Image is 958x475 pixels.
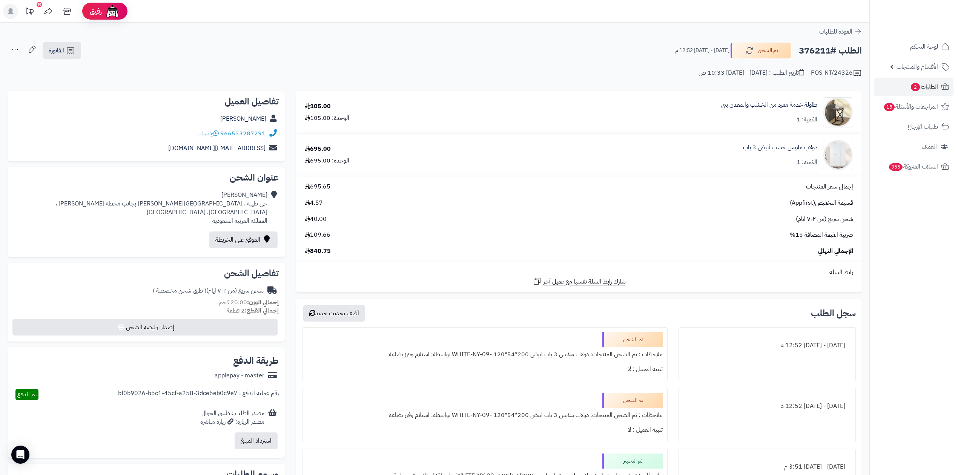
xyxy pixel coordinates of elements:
a: الموقع على الخريطة [209,231,278,248]
span: تم الدفع [17,390,37,399]
span: إجمالي سعر المنتجات [806,182,853,191]
div: الوحدة: 695.00 [305,156,349,165]
div: رقم عملية الدفع : bf0b9026-b5c1-45cf-a258-3dce6eb0c9e7 [118,389,279,400]
span: قسيمة التخفيض(Appfirst) [790,199,853,207]
span: الإجمالي النهائي [818,247,853,256]
img: 1753186020-1-90x90.jpg [823,140,853,170]
div: [DATE] - [DATE] 3:51 م [683,460,851,474]
a: الفاتورة [43,42,81,59]
span: ( طرق شحن مخصصة ) [153,286,206,295]
a: العودة للطلبات [819,27,862,36]
div: تاريخ الطلب : [DATE] - [DATE] 10:33 ص [699,69,804,77]
div: تنبيه العميل : لا [307,423,663,437]
h3: سجل الطلب [811,309,856,318]
div: رابط السلة [299,268,859,277]
span: العملاء [922,141,937,152]
div: تم التجهيز [602,454,663,469]
h2: تفاصيل الشحن [14,269,279,278]
img: ai-face.png [105,4,120,19]
span: 15 [884,103,895,111]
strong: إجمالي الوزن: [247,298,279,307]
div: الوحدة: 105.00 [305,114,349,123]
h2: الطلب #376211 [799,43,862,58]
small: 2 قطعة [227,306,279,315]
a: 966533287291 [220,129,266,138]
a: تحديثات المنصة [20,4,39,21]
a: طاولة خدمة مفرد من الخشب والمعدن بني [721,101,817,109]
button: أضف تحديث جديد [303,305,365,322]
span: العودة للطلبات [819,27,852,36]
div: تم الشحن [602,332,663,347]
div: Open Intercom Messenger [11,446,29,464]
a: العملاء [874,138,953,156]
span: -4.57 [305,199,325,207]
span: 840.75 [305,247,331,256]
span: 2 [911,83,920,91]
div: ملاحظات : تم الشحن المنتجات: دولاب ملابس 3 باب ابيض 200*54*120 -WHITE-NY-09 بواسطة: استلام وفرز ب... [307,347,663,362]
span: لوحة التحكم [910,41,938,52]
h2: طريقة الدفع [233,356,279,365]
span: 109.66 [305,231,330,239]
div: الكمية: 1 [797,115,817,124]
div: [DATE] - [DATE] 12:52 م [683,338,851,353]
button: استرداد المبلغ [235,432,278,449]
div: [PERSON_NAME] حي طيبه ، [GEOGRAPHIC_DATA][PERSON_NAME] بجانب محطه [PERSON_NAME] ، [GEOGRAPHIC_DAT... [55,191,267,225]
a: واتساب [197,129,219,138]
div: 10 [37,2,42,7]
div: مصدر الزيارة: زيارة مباشرة [200,418,264,426]
button: تم الشحن [731,43,791,58]
span: رفيق [90,7,102,16]
small: 20.00 كجم [219,298,279,307]
a: السلات المتروكة355 [874,158,953,176]
div: POS-NT/24326 [811,69,862,78]
div: ملاحظات : تم الشحن المنتجات: دولاب ملابس 3 باب ابيض 200*54*120 -WHITE-NY-09 بواسطة: استلام وفرز ب... [307,408,663,423]
div: تنبيه العميل : لا [307,362,663,377]
small: [DATE] - [DATE] 12:52 م [675,47,729,54]
span: طلبات الإرجاع [907,121,938,132]
h2: عنوان الشحن [14,173,279,182]
span: شحن سريع (من ٢-٧ ايام) [796,215,853,224]
span: 40.00 [305,215,327,224]
button: إصدار بوليصة الشحن [12,319,278,336]
span: الفاتورة [49,46,64,55]
div: 695.00 [305,145,331,153]
a: دولاب ملابس خشب أبيض 3 باب [743,143,817,152]
span: ضريبة القيمة المضافة 15% [790,231,853,239]
span: 355 [889,163,903,171]
a: طلبات الإرجاع [874,118,953,136]
a: لوحة التحكم [874,38,953,56]
a: الطلبات2 [874,78,953,96]
span: 695.65 [305,182,330,191]
div: 105.00 [305,102,331,111]
span: السلات المتروكة [888,161,938,172]
div: تم الشحن [602,393,663,408]
span: الطلبات [910,81,938,92]
div: الكمية: 1 [797,158,817,167]
h2: تفاصيل العميل [14,97,279,106]
a: [PERSON_NAME] [220,114,266,123]
span: الأقسام والمنتجات [897,61,938,72]
strong: إجمالي القطع: [245,306,279,315]
span: المراجعات والأسئلة [883,101,938,112]
a: المراجعات والأسئلة15 [874,98,953,116]
div: شحن سريع (من ٢-٧ ايام) [153,287,264,295]
div: [DATE] - [DATE] 12:52 م [683,399,851,414]
a: شارك رابط السلة نفسها مع عميل آخر [533,277,626,286]
div: مصدر الطلب :تطبيق الجوال [200,409,264,426]
a: [EMAIL_ADDRESS][DOMAIN_NAME] [168,144,266,153]
span: شارك رابط السلة نفسها مع عميل آخر [543,277,626,286]
img: 1750179080-5555-90x90.jpg [823,97,853,127]
div: applepay - master [215,371,264,380]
